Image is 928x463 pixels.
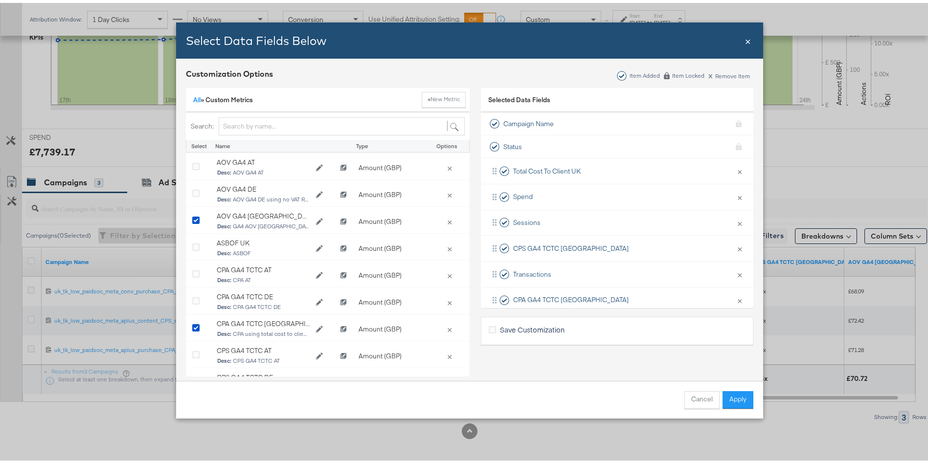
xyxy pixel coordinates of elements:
button: Edit CPA GA4 TCTC DE [310,292,329,307]
div: Item Locked [672,69,705,76]
div: Close [745,31,751,45]
button: Delete AOV GA4 AT [443,160,456,169]
button: Delete CPA GA4 TCTC UK [443,322,456,331]
div: Amount (GBP) [354,344,427,363]
span: CPA using total cost to client and GA4 [217,328,309,335]
span: Spend [513,189,533,198]
span: Total Cost To Client UK [513,164,581,173]
div: Item Added [629,69,660,76]
button: Clone CPA GA4 TCTC UK [334,319,353,334]
span: × [745,31,751,44]
button: × [733,261,746,282]
span: Status [503,139,522,149]
span: Custom Metrics [205,92,253,101]
span: AOV GA4 AT [217,167,309,174]
div: Amount (GBP) [354,236,427,255]
div: Bulk Add Locations Modal [176,20,763,416]
button: Cancel [684,388,720,406]
span: ASBOF [217,247,309,254]
button: Delete AOV GA4 UK [443,214,456,223]
button: Apply [723,388,753,406]
span: GA4 AOV UK [217,220,309,227]
span: CPS GA4 TCTC AT [217,355,309,362]
button: Edit AOV GA4 UK [310,212,329,226]
button: Delete ASBOF UK [443,241,456,250]
div: AOV GA4 UK [217,209,310,218]
div: CPA GA4 TCTC AT [217,263,310,272]
button: New Metric [422,89,466,105]
button: × [733,287,746,308]
div: Amount (GBP) [354,182,427,201]
button: Clone ASBOF UK [334,239,353,253]
div: ASBOF UK [217,236,310,245]
button: × [733,210,746,230]
span: AOV GA4 DE using no VAT Revenue and GA4 data [217,194,309,200]
button: Clone CPS GA4 TCTC AT [334,346,353,361]
a: All [193,92,201,101]
div: Amount (GBP) [354,317,427,336]
button: Edit CPS GA4 TCTC DE [310,373,329,388]
span: Selected Data Fields [488,92,550,106]
strong: Desc: [217,328,231,335]
button: Clone AOV GA4 UK [334,212,353,226]
button: Edit AOV GA4 AT [310,158,329,173]
span: Select Data Fields Below [186,30,326,45]
button: Delete CPA GA4 TCTC AT [443,268,456,277]
button: Edit CPS GA4 TCTC AT [310,346,329,361]
strong: Desc: [217,301,231,308]
div: Amount (GBP) [354,371,427,390]
strong: + [428,92,430,100]
div: CPA GA4 TCTC DE [217,289,310,299]
strong: Desc: [217,247,231,254]
span: CPA AT [217,274,309,281]
button: Clone CPS GA4 TCTC DE [334,373,353,388]
div: CPS GA4 TCTC AT [217,343,310,353]
label: Search: [191,119,214,128]
button: Delete CPA GA4 TCTC DE [443,295,456,304]
button: Clone AOV GA4 AT [334,158,353,173]
div: Select [186,137,210,150]
span: Transactions [513,267,551,276]
strong: Desc: [217,274,231,281]
span: Save Customization [500,322,565,331]
div: Options [430,139,464,147]
span: x [708,66,713,77]
div: Amount (GBP) [354,155,427,175]
div: Amount (GBP) [354,263,427,282]
div: Customization Options [186,66,273,77]
div: CPS GA4 TCTC DE [217,370,310,379]
div: Remove Item [708,68,750,77]
div: Type [351,137,425,150]
div: CPA GA4 TCTC UK [217,316,310,326]
button: Clone CPA GA4 TCTC AT [334,265,353,280]
input: Search by name... [219,114,465,132]
button: Edit CPA GA4 TCTC AT [310,265,329,280]
span: Campaign Name [503,116,554,126]
div: Amount (GBP) [354,290,427,309]
button: Edit AOV GA4 DE [310,185,329,199]
span: CPA GA4 TCTC DE [217,301,309,308]
button: × [733,158,746,178]
strong: Desc: [217,166,231,174]
span: » [193,92,205,101]
strong: Desc: [217,193,231,200]
div: AOV GA4 AT [217,155,310,164]
button: Edit ASBOF UK [310,239,329,253]
button: Delete CPS GA4 TCTC AT [443,349,456,357]
div: Amount (GBP) [354,209,427,228]
button: × [733,184,746,204]
button: × [733,235,746,256]
strong: Desc: [217,354,231,362]
span: Sessions [513,215,541,224]
button: Clone CPA GA4 TCTC DE [334,292,353,307]
button: Delete AOV GA4 DE [443,187,456,196]
div: Name [210,137,332,150]
div: AOV GA4 DE [217,182,310,191]
strong: Desc: [217,220,231,227]
span: CPA GA4 TCTC [GEOGRAPHIC_DATA] [513,292,629,302]
button: Edit CPA GA4 TCTC UK [310,319,329,334]
button: Clone AOV GA4 DE [334,185,353,199]
span: CPS GA4 TCTC [GEOGRAPHIC_DATA] [513,241,629,250]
